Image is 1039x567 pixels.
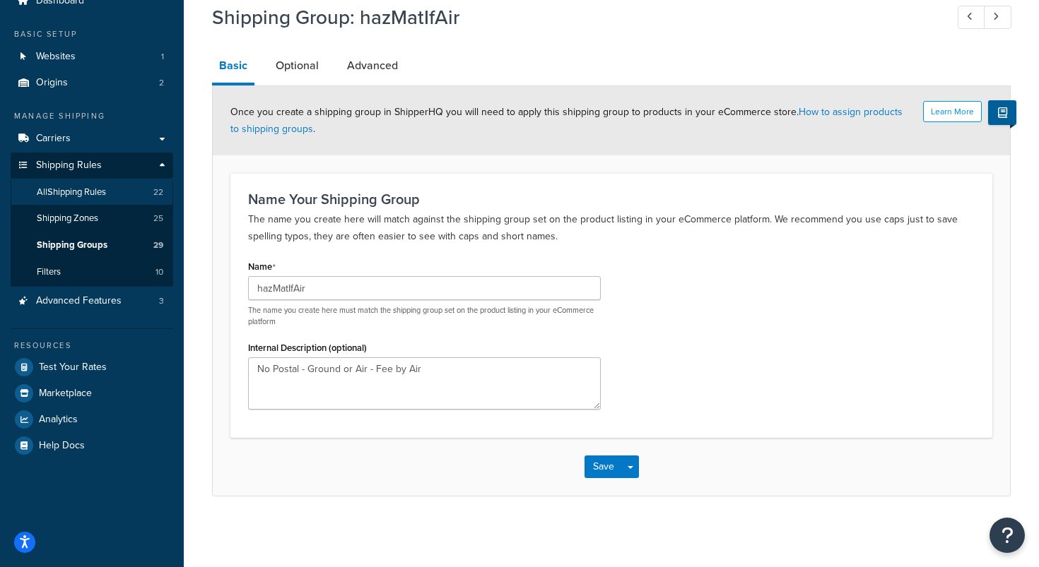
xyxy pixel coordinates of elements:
a: Shipping Groups29 [11,232,173,258]
span: Help Docs [39,440,85,452]
span: Shipping Zones [37,213,98,225]
span: 22 [153,186,163,198]
p: The name you create here will match against the shipping group set on the product listing in your... [248,211,975,245]
li: Shipping Rules [11,153,173,287]
a: Marketplace [11,381,173,406]
span: Shipping Rules [36,160,102,172]
textarea: No Postal - Ground or Air - Fee by Air [248,357,601,410]
h1: Shipping Group: hazMatIfAir [212,4,932,31]
div: Manage Shipping [11,110,173,122]
span: Once you create a shipping group in ShipperHQ you will need to apply this shipping group to produ... [230,105,903,136]
a: Origins2 [11,70,173,96]
a: Websites1 [11,44,173,70]
div: Resources [11,340,173,352]
li: Origins [11,70,173,96]
span: 25 [153,213,163,225]
span: Advanced Features [36,295,122,307]
li: Shipping Groups [11,232,173,258]
span: 10 [155,266,163,278]
a: Advanced Features3 [11,288,173,314]
span: Carriers [36,133,71,145]
li: Shipping Zones [11,205,173,232]
a: Filters10 [11,259,173,285]
button: Save [585,455,623,478]
h3: Name Your Shipping Group [248,191,975,207]
li: Websites [11,44,173,70]
a: Carriers [11,126,173,152]
span: Test Your Rates [39,362,107,374]
a: Previous Record [958,6,985,29]
li: Advanced Features [11,288,173,314]
a: Basic [212,49,254,85]
span: Filters [37,266,61,278]
span: Websites [36,51,76,63]
span: 2 [159,77,164,89]
button: Open Resource Center [990,518,1025,553]
button: Show Help Docs [988,100,1016,125]
span: Shipping Groups [37,239,107,251]
span: 3 [159,295,164,307]
a: Analytics [11,407,173,432]
li: Filters [11,259,173,285]
a: Help Docs [11,433,173,458]
label: Internal Description (optional) [248,342,367,353]
a: Test Your Rates [11,354,173,380]
button: Learn More [923,101,982,122]
a: AllShipping Rules22 [11,179,173,205]
span: 29 [153,239,163,251]
a: Shipping Zones25 [11,205,173,232]
a: Optional [269,49,326,83]
a: Advanced [340,49,405,83]
span: 1 [161,51,164,63]
a: Shipping Rules [11,153,173,179]
label: Name [248,261,276,273]
span: All Shipping Rules [37,186,106,198]
a: Next Record [984,6,1011,29]
div: Basic Setup [11,28,173,40]
span: Analytics [39,414,78,426]
span: Origins [36,77,68,89]
span: Marketplace [39,388,92,400]
p: The name you create here must match the shipping group set on the product listing in your eCommer... [248,305,601,327]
